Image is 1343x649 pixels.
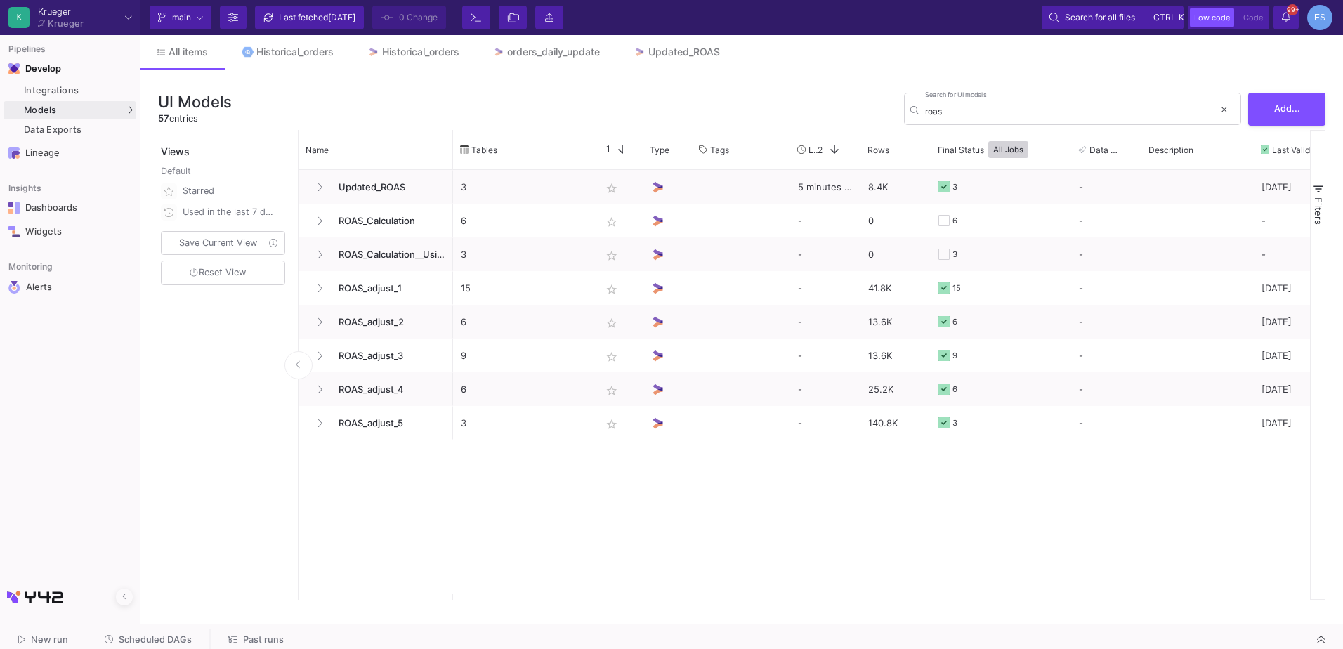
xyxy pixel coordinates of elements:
button: Code [1239,8,1267,27]
span: [DATE] [328,12,355,22]
p: 6 [461,306,586,339]
div: ES [1307,5,1332,30]
span: 2 [818,145,823,155]
button: Reset View [161,261,285,285]
span: Save Current View [179,237,257,248]
div: 5 minutes ago [790,170,860,204]
button: main [150,6,211,29]
div: - [790,406,860,440]
span: Add... [1274,103,1300,114]
a: Navigation iconAlerts [4,275,136,299]
div: - [790,339,860,372]
div: [DATE] [1254,170,1338,204]
span: Code [1243,13,1263,22]
img: UI Model [650,247,665,262]
img: UI Model [650,180,665,195]
span: 57 [158,113,169,124]
mat-icon: star_border [603,180,620,197]
div: - [1079,306,1134,338]
div: Lineage [25,147,117,159]
div: Data Exports [24,124,133,136]
img: Navigation icon [8,147,20,159]
div: K [8,7,30,28]
mat-icon: star_border [603,382,620,399]
div: - [790,271,860,305]
mat-icon: star_border [603,247,620,264]
div: [DATE] [1254,339,1338,372]
div: - [790,305,860,339]
div: Used in the last 7 days [183,202,277,223]
h3: UI Models [158,93,232,111]
mat-icon: star_border [603,348,620,365]
span: Tables [471,145,497,155]
div: 25.2K [860,372,931,406]
p: 15 [461,272,586,305]
p: 9 [461,339,586,372]
div: 13.6K [860,339,931,372]
div: Develop [25,63,46,74]
span: New run [31,634,68,645]
div: - [1079,272,1134,304]
mat-expansion-panel-header: Navigation iconDevelop [4,58,136,80]
span: Scheduled DAGs [119,634,192,645]
span: Search for all files [1065,7,1135,28]
span: ROAS_adjust_3 [330,339,445,372]
span: ctrl [1153,9,1176,26]
div: Alerts [26,281,117,294]
a: Navigation iconLineage [4,142,136,164]
span: Reset View [190,267,246,277]
input: Search for name, tables, ... [925,106,1214,117]
span: Data Tests [1089,145,1122,155]
div: Last fetched [279,7,355,28]
div: Integrations [24,85,133,96]
div: 3 [952,407,957,440]
img: UI Model [650,348,665,363]
button: Used in the last 7 days [158,202,288,223]
div: - [1079,171,1134,203]
img: Tab icon [634,46,646,58]
span: Last Used [808,145,818,155]
div: 3 [952,238,957,271]
div: 140.8K [860,406,931,440]
span: ROAS_adjust_1 [330,272,445,305]
img: Tab icon [242,46,254,58]
img: Navigation icon [8,63,20,74]
div: 3 [952,171,957,204]
img: Navigation icon [8,202,20,214]
div: Widgets [25,226,117,237]
div: - [1079,339,1134,372]
span: 1 [601,143,610,156]
div: Historical_orders [382,46,459,58]
span: Models [24,105,57,116]
span: ROAS_adjust_2 [330,306,445,339]
div: [DATE] [1254,271,1338,305]
mat-icon: star_border [603,315,620,332]
div: 8.4K [860,170,931,204]
div: - [1079,373,1134,405]
div: 0 [860,204,931,237]
span: Name [306,145,329,155]
div: Updated_ROAS [648,46,720,58]
div: Default [161,164,288,181]
img: UI Model [650,281,665,296]
span: Rows [867,145,889,155]
div: - [790,372,860,406]
button: 99+ [1273,6,1299,29]
div: Historical_orders [256,46,334,58]
button: Search for all filesctrlk [1042,6,1184,29]
div: 41.8K [860,271,931,305]
div: entries [158,112,232,125]
div: 9 [952,339,957,372]
div: Final Status [938,133,1052,166]
div: 0 [860,237,931,271]
img: UI Model [650,382,665,397]
div: 13.6K [860,305,931,339]
img: UI Model [650,315,665,329]
p: 3 [461,238,586,271]
div: [DATE] [1254,305,1338,339]
div: - [1079,238,1134,270]
div: - [790,237,860,271]
div: - [1254,204,1338,237]
div: 15 [952,272,961,305]
button: Add... [1248,93,1325,126]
